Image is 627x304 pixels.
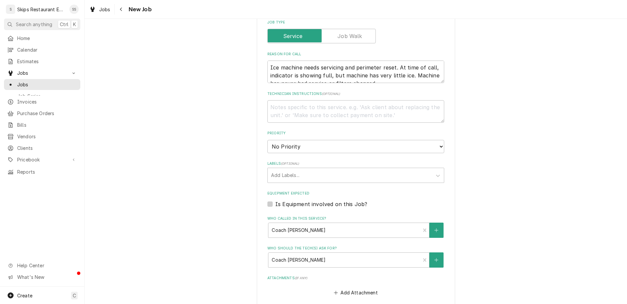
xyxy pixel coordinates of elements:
[4,79,80,90] a: Jobs
[17,35,77,42] span: Home
[434,228,438,233] svg: Create New Contact
[267,246,444,267] div: Who should the tech(s) ask for?
[73,292,76,299] span: C
[17,110,77,117] span: Purchase Orders
[4,154,80,165] a: Go to Pricebook
[4,33,80,44] a: Home
[16,21,52,28] span: Search anything
[4,166,80,177] a: Reports
[267,91,444,123] div: Technician Instructions
[17,293,32,298] span: Create
[267,161,444,183] div: Labels
[4,91,80,102] a: Job Series
[4,272,80,282] a: Go to What's New
[17,156,67,163] span: Pricebook
[17,274,76,281] span: What's New
[4,143,80,153] a: Clients
[429,223,443,238] button: Create New Contact
[267,20,444,25] label: Job Type
[17,121,77,128] span: Bills
[267,191,444,196] label: Equipment Expected
[17,6,66,13] div: Skips Restaurant Equipment
[267,131,444,153] div: Priority
[116,4,127,15] button: Navigate back
[267,191,444,208] div: Equipment Expected
[69,5,79,14] div: Shan Skipper's Avatar
[267,216,444,238] div: Who called in this service?
[17,93,77,100] span: Job Series
[87,4,113,15] a: Jobs
[267,61,444,83] textarea: Ice machine needs servicing and perimeter reset. At time of call, indicator is showing full, but ...
[434,258,438,262] svg: Create New Contact
[267,52,444,83] div: Reason For Call
[17,58,77,65] span: Estimates
[127,5,152,14] span: New Job
[267,91,444,97] label: Technician Instructions
[17,46,77,53] span: Calendar
[4,96,80,107] a: Invoices
[267,246,444,251] label: Who should the tech(s) ask for?
[267,161,444,166] label: Labels
[17,81,77,88] span: Jobs
[6,5,15,14] div: Skips Restaurant Equipment's Avatar
[267,216,444,221] label: Who called in this service?
[17,98,77,105] span: Invoices
[17,69,67,76] span: Jobs
[267,276,444,297] div: Attachments
[267,131,444,136] label: Priority
[4,131,80,142] a: Vendors
[4,67,80,78] a: Go to Jobs
[99,6,110,13] span: Jobs
[295,276,307,280] span: ( if any )
[322,92,340,96] span: ( optional )
[267,52,444,57] label: Reason For Call
[6,5,15,14] div: S
[4,56,80,67] a: Estimates
[267,276,444,281] label: Attachments
[60,21,68,28] span: Ctrl
[267,20,444,43] div: Job Type
[4,19,80,30] button: Search anythingCtrlK
[281,162,299,165] span: ( optional )
[4,44,80,55] a: Calendar
[17,133,77,140] span: Vendors
[4,260,80,271] a: Go to Help Center
[429,252,443,268] button: Create New Contact
[73,21,76,28] span: K
[4,119,80,130] a: Bills
[4,108,80,119] a: Purchase Orders
[17,145,77,152] span: Clients
[17,168,77,175] span: Reports
[69,5,79,14] div: SS
[333,288,379,297] button: Add Attachment
[275,200,367,208] label: Is Equipment involved on this Job?
[17,262,76,269] span: Help Center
